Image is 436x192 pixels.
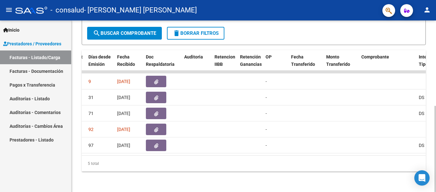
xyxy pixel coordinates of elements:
div: Open Intercom Messenger [414,170,430,186]
datatable-header-cell: Días desde Emisión [86,50,115,78]
span: Inicio [3,27,19,34]
datatable-header-cell: Fecha Recibido [115,50,143,78]
mat-icon: search [93,29,101,37]
span: Borrar Filtros [173,30,219,36]
button: Borrar Filtros [167,27,224,40]
datatable-header-cell: Auditoria [182,50,212,78]
span: [DATE] [117,79,130,84]
span: Monto Transferido [326,54,350,67]
span: DS [419,111,424,116]
datatable-header-cell: Fecha Transferido [289,50,324,78]
span: Retención Ganancias [240,54,262,67]
span: [DATE] [117,143,130,148]
span: Buscar Comprobante [93,30,156,36]
div: 5 total [82,156,426,172]
span: - [266,127,267,132]
span: 97 [88,143,94,148]
span: Días desde Emisión [88,54,111,67]
mat-icon: person [423,6,431,14]
span: Doc Respaldatoria [146,54,175,67]
span: [DATE] [117,127,130,132]
span: Prestadores / Proveedores [3,40,61,47]
datatable-header-cell: Retención Ganancias [237,50,263,78]
span: Comprobante [361,54,389,59]
span: 92 [88,127,94,132]
mat-icon: delete [173,29,180,37]
span: - [266,95,267,100]
datatable-header-cell: Monto Transferido [324,50,359,78]
span: [DATE] [117,111,130,116]
span: - [266,111,267,116]
span: - [PERSON_NAME] [PERSON_NAME] [84,3,197,17]
span: DS [419,143,424,148]
span: Retencion IIBB [214,54,235,67]
span: DS [419,95,424,100]
datatable-header-cell: Doc Respaldatoria [143,50,182,78]
datatable-header-cell: Retencion IIBB [212,50,237,78]
datatable-header-cell: OP [263,50,289,78]
span: [DATE] [117,95,130,100]
span: OP [266,54,272,59]
span: - [266,143,267,148]
span: 31 [88,95,94,100]
span: 71 [88,111,94,116]
span: Fecha Transferido [291,54,315,67]
span: - consalud [50,3,84,17]
button: Buscar Comprobante [87,27,162,40]
span: 9 [88,79,91,84]
span: - [266,79,267,84]
span: Fecha Recibido [117,54,135,67]
mat-icon: menu [5,6,13,14]
datatable-header-cell: Comprobante [359,50,416,78]
span: Auditoria [184,54,203,59]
